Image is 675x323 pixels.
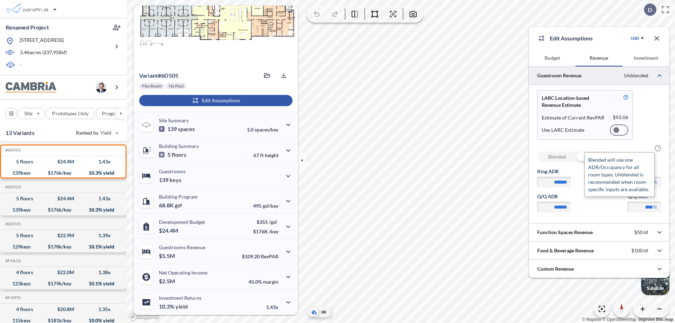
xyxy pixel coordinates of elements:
[142,83,162,89] p: Flex Room
[159,176,181,183] p: 139
[175,303,188,310] span: yield
[159,252,176,259] p: $5.5M
[537,151,577,162] div: Blended
[623,50,669,66] button: Investment
[6,82,56,93] img: BrandImage
[139,72,178,79] p: # 6d505
[638,317,673,322] a: Improve this map
[537,247,594,254] p: Food & Beverage Revenue
[70,127,123,138] button: Ranked by Yield
[96,82,107,93] img: user logo
[588,157,649,192] span: Blended will use one ADR/Occupancy for all room types. Unblended is recommended when room-specifi...
[269,228,278,234] span: /key
[159,278,176,285] p: $2.5M
[169,176,181,183] span: keys
[4,258,21,263] h5: Click to copy the code
[260,152,264,158] span: ft
[4,148,21,153] h5: Click to copy the code
[653,204,657,211] label: %
[253,219,278,225] p: $355
[102,110,122,117] p: Program
[529,50,576,66] button: Budget
[172,151,186,158] span: floors
[129,313,160,321] a: Mapbox homepage
[613,114,628,121] p: $ 93.06
[631,35,639,41] div: USD
[631,247,648,254] p: $100/sf
[249,279,278,285] p: 45.0%
[6,24,49,31] p: Renamed Project
[634,229,648,235] p: $50/sf
[253,152,278,158] p: 67
[159,295,201,301] p: Investment Returns
[6,129,34,137] p: 13 Variants
[159,117,189,123] p: Site Summary
[159,151,186,158] p: 5
[159,125,195,133] p: 139
[4,221,21,226] h5: Click to copy the code
[576,50,622,66] button: Revenue
[20,61,21,69] p: -
[24,110,32,117] p: Site
[577,151,617,162] div: Unblended
[263,203,278,209] span: gsf/key
[242,253,278,259] p: $109.20
[310,308,318,316] button: Aerial View
[265,152,278,158] span: height
[648,7,652,13] p: D
[542,95,607,109] p: LARC Location-based Revenue Estimate
[169,83,184,89] p: No Pool
[655,145,661,151] span: ?
[4,295,21,300] h5: Click to copy the code
[641,267,669,295] button: Switcher ImageSatellite
[20,37,64,45] p: [STREET_ADDRESS]
[537,265,574,272] p: Custom Revenue
[653,179,657,186] label: %
[253,203,278,209] p: 495
[263,279,278,285] span: margin
[18,108,45,119] button: Site
[253,228,278,234] p: $176K
[4,185,21,189] h5: Click to copy the code
[20,49,67,57] p: 5.46 acres ( 237,958 sf)
[159,143,199,149] p: Building Summary
[269,219,277,225] span: /gsf
[602,317,636,322] a: OpenStreetMap
[100,129,112,136] span: Yield
[266,304,278,310] p: 1.43x
[320,308,328,316] button: Site Plan
[647,285,664,291] p: Satellite
[159,270,207,276] p: Net Operating Income
[255,127,278,133] span: spaces/key
[159,303,188,310] p: 10.3%
[159,227,179,234] p: $24.4M
[178,125,195,133] span: spaces
[537,229,593,236] p: Function Spaces Revenue
[139,95,292,106] button: Edit Assumptions
[582,317,601,322] a: Mapbox
[247,127,278,133] p: 1.0
[641,267,669,295] img: Switcher Image
[139,72,158,79] span: Variant
[550,34,593,43] p: Edit Assumptions
[96,108,134,119] button: Program
[46,108,95,119] button: Prototypes Only
[52,110,89,117] p: Prototypes Only
[537,193,571,200] label: Q/Q ADR
[159,202,182,209] p: 68.8K
[542,114,605,121] p: Estimate of Current RevPAR
[542,127,584,133] p: Use LARC Estimate
[159,194,198,200] p: Building Program
[537,168,571,175] label: King ADR
[159,244,205,250] p: Guestrooms Revenue
[159,219,205,225] p: Development Budget
[159,168,186,174] p: Guestrooms
[175,202,182,209] span: gsf
[261,253,278,259] span: RevPAR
